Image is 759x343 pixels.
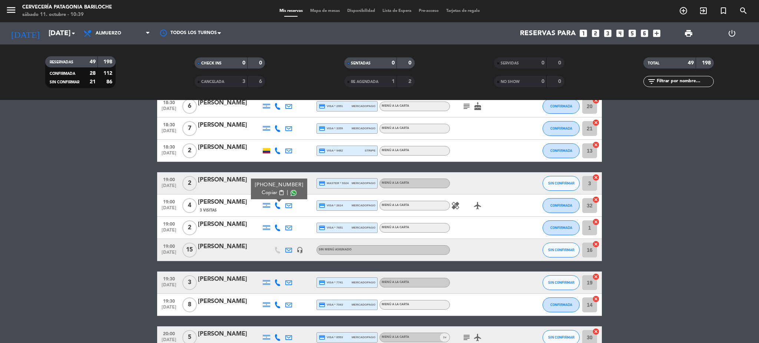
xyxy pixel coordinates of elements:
[451,201,460,210] i: healing
[319,103,343,110] span: visa * 2951
[501,61,519,65] span: SERVIDAS
[160,228,178,236] span: [DATE]
[462,102,471,111] i: subject
[627,29,637,38] i: looks_5
[352,104,375,109] span: mercadopago
[160,242,178,250] span: 19:00
[702,60,712,66] strong: 198
[259,60,264,66] strong: 0
[379,9,415,13] span: Lista de Espera
[352,302,375,307] span: mercadopago
[592,218,600,226] i: cancel
[392,79,395,84] strong: 1
[382,104,409,107] span: MENÚ A LA CARTA
[319,103,325,110] i: credit_card
[198,175,261,185] div: [PERSON_NAME]
[106,79,114,84] strong: 86
[319,202,325,209] i: credit_card
[319,302,325,308] i: credit_card
[579,29,588,38] i: looks_one
[160,250,178,259] span: [DATE]
[408,60,413,66] strong: 0
[688,60,694,66] strong: 49
[543,176,580,191] button: SIN CONFIRMAR
[160,106,178,115] span: [DATE]
[652,29,662,38] i: add_box
[198,197,261,207] div: [PERSON_NAME]
[648,61,659,65] span: TOTAL
[50,60,73,64] span: RESERVADAS
[319,180,349,187] span: master * 9324
[182,176,197,191] span: 2
[548,181,574,185] span: SIN CONFIRMAR
[160,120,178,129] span: 18:30
[255,181,304,189] div: [PHONE_NUMBER]
[550,104,572,108] span: CONFIRMADA
[727,29,736,38] i: power_settings_new
[276,9,306,13] span: Mis reservas
[647,77,656,86] i: filter_list
[382,127,409,130] span: MENÚ A LA CARTA
[262,189,277,197] span: Copiar
[242,60,245,66] strong: 0
[352,335,375,340] span: mercadopago
[679,6,688,15] i: add_circle_outline
[319,202,343,209] span: visa * 2614
[6,4,17,18] button: menu
[352,126,375,131] span: mercadopago
[543,198,580,213] button: CONFIRMADA
[592,273,600,280] i: cancel
[352,181,375,186] span: mercadopago
[382,281,409,284] span: MENÚ A LA CARTA
[548,248,574,252] span: SIN CONFIRMAR
[182,243,197,257] span: 15
[710,22,753,44] div: LOG OUT
[543,275,580,290] button: SIN CONFIRMAR
[182,99,197,114] span: 6
[319,334,325,341] i: credit_card
[182,198,197,213] span: 4
[319,302,343,308] span: visa * 7043
[160,197,178,206] span: 19:00
[198,98,261,108] div: [PERSON_NAME]
[541,79,544,84] strong: 0
[684,29,693,38] span: print
[392,60,395,66] strong: 0
[550,226,572,230] span: CONFIRMADA
[160,296,178,305] span: 19:30
[382,182,409,184] span: MENÚ A LA CARTA
[182,220,197,235] span: 2
[182,121,197,136] span: 7
[543,297,580,312] button: CONFIRMADA
[242,79,245,84] strong: 3
[592,295,600,303] i: cancel
[656,77,713,86] input: Filtrar por nombre...
[382,226,409,229] span: MENÚ A LA CARTA
[6,25,45,41] i: [DATE]
[592,141,600,149] i: cancel
[591,29,600,38] i: looks_two
[96,31,121,36] span: Almuerzo
[615,29,625,38] i: looks_4
[6,4,17,16] i: menu
[103,59,114,64] strong: 198
[103,71,114,76] strong: 112
[296,247,303,253] i: headset_mic
[160,219,178,228] span: 19:00
[69,29,78,38] i: arrow_drop_down
[352,203,375,208] span: mercadopago
[548,280,574,284] span: SIN CONFIRMAR
[550,203,572,207] span: CONFIRMADA
[90,71,96,76] strong: 28
[198,220,261,229] div: [PERSON_NAME]
[739,6,748,15] i: search
[640,29,649,38] i: looks_6
[90,59,96,64] strong: 49
[415,9,443,13] span: Pre-acceso
[550,303,572,307] span: CONFIRMADA
[182,275,197,290] span: 3
[198,242,261,252] div: [PERSON_NAME]
[319,147,325,154] i: credit_card
[351,80,378,84] span: RE AGENDADA
[201,61,222,65] span: CHECK INS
